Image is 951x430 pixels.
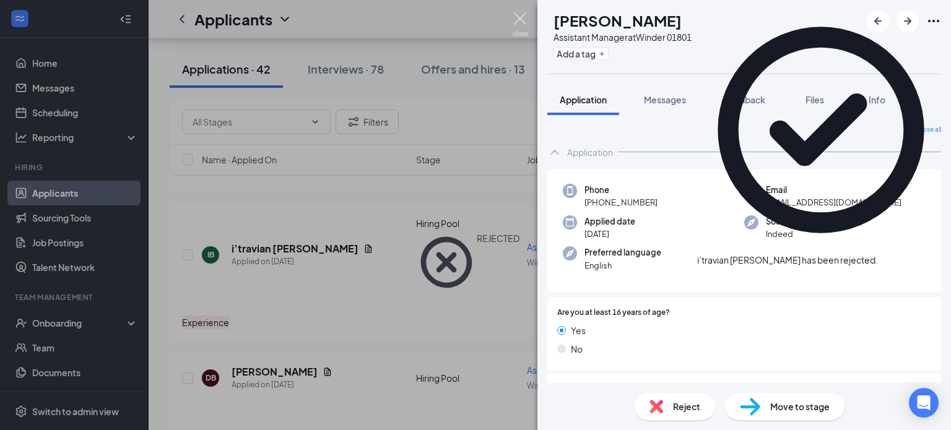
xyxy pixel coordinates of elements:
[584,259,661,272] span: English
[560,94,607,105] span: Application
[554,10,682,31] h1: [PERSON_NAME]
[598,50,606,58] svg: Plus
[697,254,878,267] div: i’travian [PERSON_NAME] has been rejected.
[547,145,562,160] svg: ChevronUp
[644,94,686,105] span: Messages
[673,400,700,413] span: Reject
[557,307,670,319] span: Are you at least 16 years of age?
[584,215,635,228] span: Applied date
[554,31,692,43] div: Assistant Manager at Winder 01801
[697,6,945,254] svg: CheckmarkCircle
[571,342,583,356] span: No
[584,196,658,209] span: [PHONE_NUMBER]
[567,146,613,158] div: Application
[909,388,939,418] div: Open Intercom Messenger
[554,47,609,60] button: PlusAdd a tag
[584,228,635,240] span: [DATE]
[584,184,658,196] span: Phone
[584,246,661,259] span: Preferred language
[770,400,830,413] span: Move to stage
[571,324,586,337] span: Yes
